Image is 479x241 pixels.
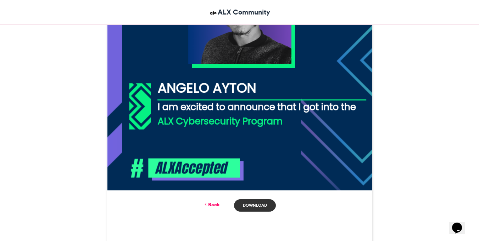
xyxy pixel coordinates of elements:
a: Back [203,201,220,208]
img: ALX Community [209,8,218,17]
a: ALX Community [209,7,270,17]
iframe: chat widget [449,213,472,234]
a: Download [234,199,275,212]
